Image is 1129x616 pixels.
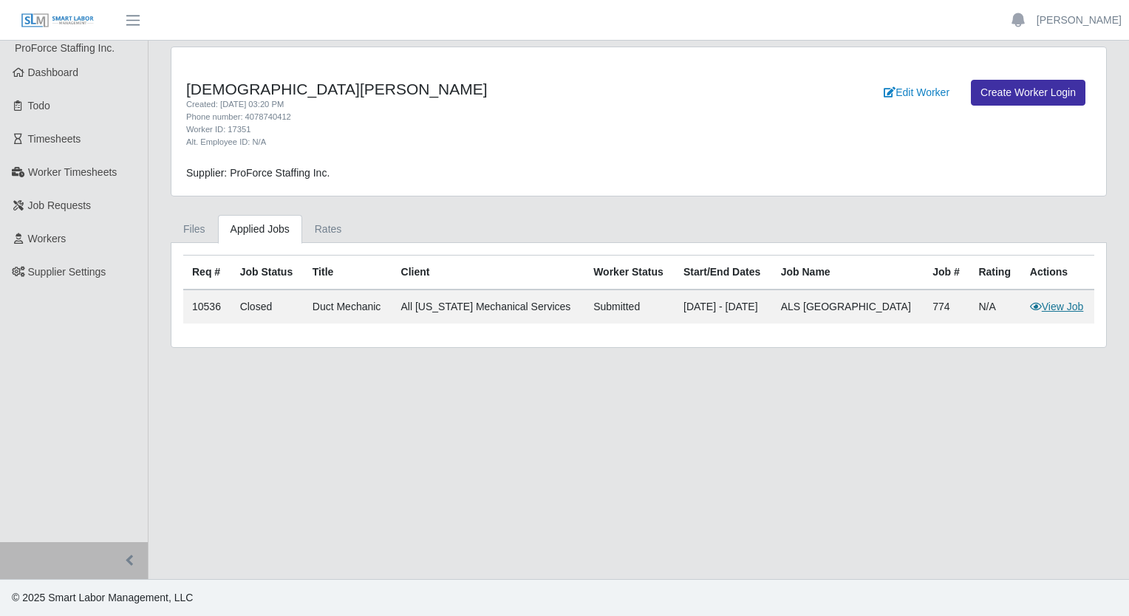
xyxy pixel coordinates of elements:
th: Job # [924,256,969,290]
td: [DATE] - [DATE] [675,290,772,324]
th: Start/End Dates [675,256,772,290]
a: Rates [302,215,355,244]
img: SLM Logo [21,13,95,29]
td: All [US_STATE] Mechanical Services [392,290,585,324]
td: 774 [924,290,969,324]
div: Worker ID: 17351 [186,123,705,136]
th: Title [304,256,392,290]
span: Supplier Settings [28,266,106,278]
a: Edit Worker [874,80,959,106]
th: Rating [969,256,1020,290]
th: Job Status [231,256,304,290]
div: Phone number: 4078740412 [186,111,705,123]
th: Worker Status [584,256,675,290]
td: submitted [584,290,675,324]
th: Job Name [772,256,924,290]
span: Workers [28,233,66,244]
div: Created: [DATE] 03:20 PM [186,98,705,111]
span: Supplier: ProForce Staffing Inc. [186,167,330,179]
span: Todo [28,100,50,112]
td: ALS [GEOGRAPHIC_DATA] [772,290,924,324]
a: View Job [1030,301,1084,312]
a: Create Worker Login [971,80,1085,106]
td: 10536 [183,290,231,324]
span: Timesheets [28,133,81,145]
td: Closed [231,290,304,324]
td: Duct Mechanic [304,290,392,324]
span: Dashboard [28,66,79,78]
span: © 2025 Smart Labor Management, LLC [12,592,193,603]
h4: [DEMOGRAPHIC_DATA][PERSON_NAME] [186,80,705,98]
div: Alt. Employee ID: N/A [186,136,705,148]
a: [PERSON_NAME] [1037,13,1122,28]
span: ProForce Staffing Inc. [15,42,115,54]
span: Worker Timesheets [28,166,117,178]
span: Job Requests [28,199,92,211]
td: N/A [969,290,1020,324]
a: Applied Jobs [218,215,302,244]
th: Client [392,256,585,290]
th: Req # [183,256,231,290]
th: Actions [1021,256,1094,290]
a: Files [171,215,218,244]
